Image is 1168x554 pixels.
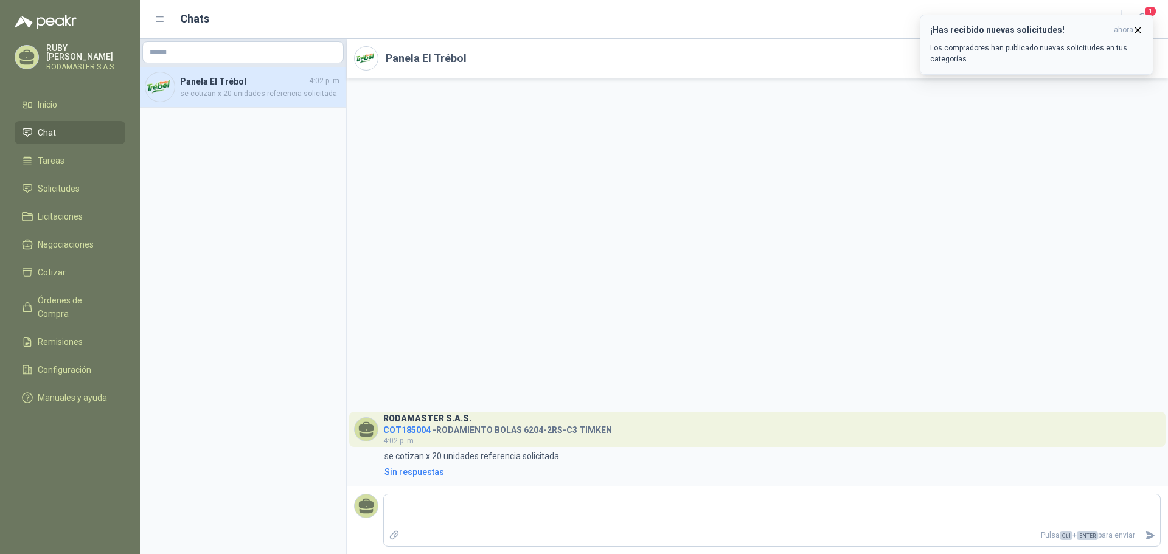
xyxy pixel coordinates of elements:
p: Pulsa + para enviar [405,525,1141,546]
span: Negociaciones [38,238,94,251]
h4: Panela El Trébol [180,75,307,88]
span: Ctrl [1060,531,1072,540]
a: Chat [15,121,125,144]
a: Cotizar [15,261,125,284]
span: COT185004 [383,425,431,435]
button: 1 [1131,9,1153,30]
h4: - RODAMIENTO BOLAS 6204-2RS-C3 TIMKEN [383,422,612,434]
span: Órdenes de Compra [38,294,114,320]
a: Negociaciones [15,233,125,256]
a: Tareas [15,149,125,172]
span: Cotizar [38,266,66,279]
span: se cotizan x 20 unidades referencia solicitada [180,88,341,100]
h2: Panela El Trébol [386,50,467,67]
p: se cotizan x 20 unidades referencia solicitada [384,449,559,463]
span: 4:02 p. m. [309,75,341,87]
span: ENTER [1077,531,1098,540]
p: Los compradores han publicado nuevas solicitudes en tus categorías. [930,43,1143,64]
span: Remisiones [38,335,83,348]
a: Licitaciones [15,205,125,228]
a: Manuales y ayuda [15,386,125,409]
a: Órdenes de Compra [15,289,125,325]
span: Solicitudes [38,182,80,195]
p: RUBY [PERSON_NAME] [46,44,125,61]
h1: Chats [180,10,209,27]
p: RODAMASTER S.A.S. [46,63,125,71]
span: Licitaciones [38,210,83,223]
span: ahora [1114,25,1133,35]
span: Manuales y ayuda [38,391,107,404]
span: 4:02 p. m. [383,437,415,445]
a: Solicitudes [15,177,125,200]
button: Enviar [1140,525,1160,546]
a: Company LogoPanela El Trébol4:02 p. m.se cotizan x 20 unidades referencia solicitada [140,67,346,108]
div: Sin respuestas [384,465,444,479]
span: Inicio [38,98,57,111]
label: Adjuntar archivos [384,525,405,546]
span: 1 [1144,5,1157,17]
h3: ¡Has recibido nuevas solicitudes! [930,25,1109,35]
a: Inicio [15,93,125,116]
span: Chat [38,126,56,139]
h3: RODAMASTER S.A.S. [383,415,471,422]
a: Remisiones [15,330,125,353]
img: Company Logo [355,47,378,70]
span: Tareas [38,154,64,167]
img: Logo peakr [15,15,77,29]
button: ¡Has recibido nuevas solicitudes!ahora Los compradores han publicado nuevas solicitudes en tus ca... [920,15,1153,75]
a: Configuración [15,358,125,381]
a: Sin respuestas [382,465,1161,479]
span: Configuración [38,363,91,376]
img: Company Logo [145,72,175,102]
